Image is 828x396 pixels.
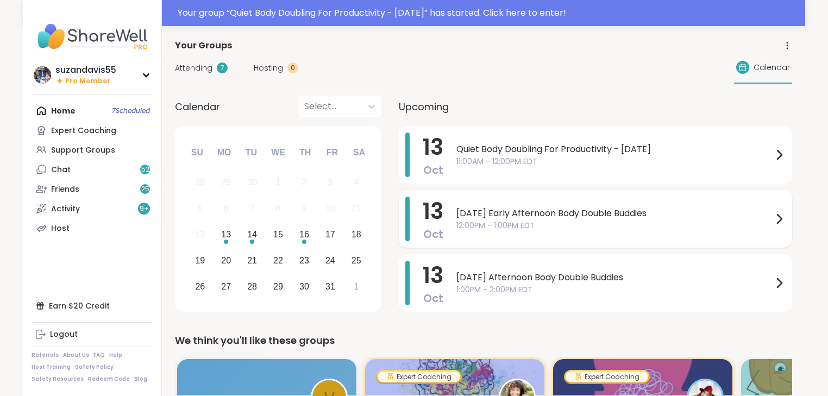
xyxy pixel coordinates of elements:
[566,372,648,382] div: Expert Coaching
[32,140,153,160] a: Support Groups
[32,296,153,316] div: Earn $20 Credit
[215,171,238,194] div: Not available Monday, September 29th, 2025
[293,249,316,272] div: Choose Thursday, October 23rd, 2025
[325,201,335,216] div: 10
[221,227,231,242] div: 13
[273,279,283,294] div: 29
[754,62,790,73] span: Calendar
[267,275,290,298] div: Choose Wednesday, October 29th, 2025
[175,39,232,52] span: Your Groups
[347,141,371,165] div: Sa
[318,275,342,298] div: Choose Friday, October 31st, 2025
[32,363,71,371] a: Host Training
[175,99,220,114] span: Calendar
[456,207,773,220] span: [DATE] Early Afternoon Body Double Buddies
[423,227,443,242] span: Oct
[189,275,212,298] div: Choose Sunday, October 26th, 2025
[32,199,153,218] a: Activity9+
[32,121,153,140] a: Expert Coaching
[299,227,309,242] div: 16
[293,141,317,165] div: Th
[215,275,238,298] div: Choose Monday, October 27th, 2025
[318,223,342,247] div: Choose Friday, October 17th, 2025
[241,249,264,272] div: Choose Tuesday, October 21st, 2025
[352,227,361,242] div: 18
[456,284,773,296] span: 1:00PM - 2:00PM EDT
[267,249,290,272] div: Choose Wednesday, October 22nd, 2025
[250,201,255,216] div: 7
[212,141,236,165] div: Mo
[276,175,281,190] div: 1
[175,333,792,348] div: We think you'll like these groups
[51,204,80,215] div: Activity
[273,253,283,268] div: 22
[239,141,263,165] div: Tu
[302,201,306,216] div: 9
[318,197,342,221] div: Not available Friday, October 10th, 2025
[456,220,773,231] span: 12:00PM - 1:00PM EDT
[325,253,335,268] div: 24
[32,17,153,55] img: ShareWell Nav Logo
[51,184,79,195] div: Friends
[141,185,149,194] span: 25
[302,175,306,190] div: 2
[423,291,443,306] span: Oct
[423,260,443,291] span: 13
[344,249,368,272] div: Choose Saturday, October 25th, 2025
[51,125,116,136] div: Expert Coaching
[293,223,316,247] div: Choose Thursday, October 16th, 2025
[328,175,333,190] div: 3
[318,249,342,272] div: Choose Friday, October 24th, 2025
[273,227,283,242] div: 15
[215,249,238,272] div: Choose Monday, October 20th, 2025
[299,253,309,268] div: 23
[55,64,116,76] div: suzandavis55
[215,223,238,247] div: Choose Monday, October 13th, 2025
[247,279,257,294] div: 28
[354,175,359,190] div: 4
[32,218,153,238] a: Host
[93,351,105,359] a: FAQ
[195,227,205,242] div: 12
[293,275,316,298] div: Choose Thursday, October 30th, 2025
[266,141,290,165] div: We
[399,99,449,114] span: Upcoming
[318,171,342,194] div: Not available Friday, October 3rd, 2025
[187,169,369,299] div: month 2025-10
[51,145,115,156] div: Support Groups
[325,227,335,242] div: 17
[88,375,130,383] a: Redeem Code
[344,197,368,221] div: Not available Saturday, October 11th, 2025
[195,279,205,294] div: 26
[215,197,238,221] div: Not available Monday, October 6th, 2025
[141,165,149,174] span: 52
[32,325,153,344] a: Logout
[344,171,368,194] div: Not available Saturday, October 4th, 2025
[423,196,443,227] span: 13
[224,201,229,216] div: 6
[267,223,290,247] div: Choose Wednesday, October 15th, 2025
[287,62,298,73] div: 0
[456,143,773,156] span: Quiet Body Doubling For Productivity - [DATE]
[221,279,231,294] div: 27
[51,165,71,175] div: Chat
[217,62,228,73] div: 7
[456,156,773,167] span: 11:00AM - 12:00PM EDT
[241,171,264,194] div: Not available Tuesday, September 30th, 2025
[241,223,264,247] div: Choose Tuesday, October 14th, 2025
[189,249,212,272] div: Choose Sunday, October 19th, 2025
[175,62,212,74] span: Attending
[32,160,153,179] a: Chat52
[423,132,443,162] span: 13
[456,271,773,284] span: [DATE] Afternoon Body Double Buddies
[352,201,361,216] div: 11
[32,351,59,359] a: Referrals
[344,223,368,247] div: Choose Saturday, October 18th, 2025
[267,197,290,221] div: Not available Wednesday, October 8th, 2025
[221,253,231,268] div: 20
[51,223,70,234] div: Host
[221,175,231,190] div: 29
[241,197,264,221] div: Not available Tuesday, October 7th, 2025
[293,197,316,221] div: Not available Thursday, October 9th, 2025
[247,227,257,242] div: 14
